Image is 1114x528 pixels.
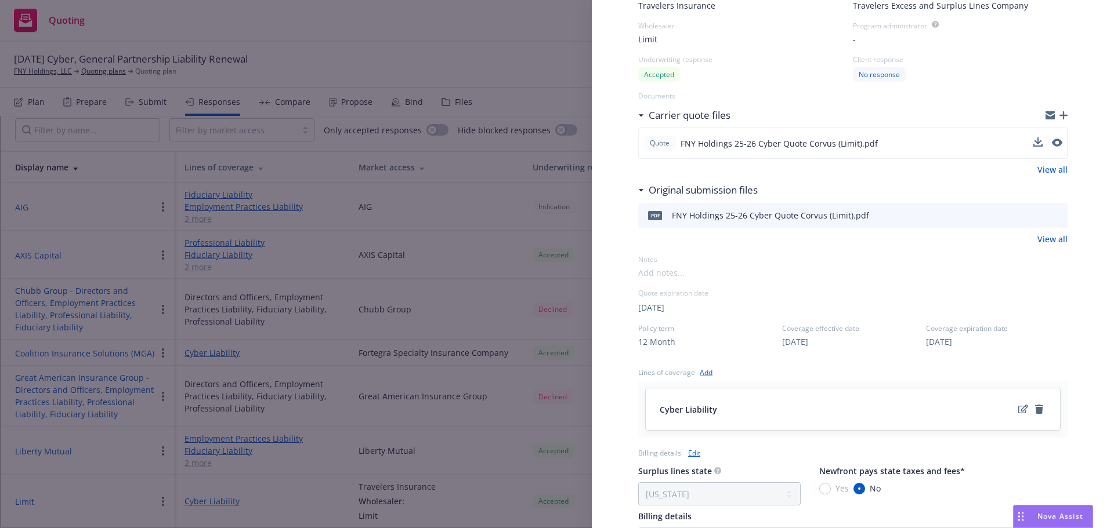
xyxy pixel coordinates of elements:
div: FNY Holdings 25-26 Cyber Quote Corvus (Limit).pdf [672,209,869,221]
span: Limit [638,33,657,45]
span: Coverage expiration date [926,323,1068,333]
div: Client response [853,54,1068,64]
button: 12 Month [638,336,675,348]
div: Drag to move [1014,505,1028,527]
span: No [870,482,881,494]
button: [DATE] [638,301,664,314]
button: [DATE] [926,336,952,348]
div: No response [853,67,906,82]
div: Program administrator [853,21,927,31]
span: Coverage effective date [782,323,924,333]
div: Billing details [638,448,681,458]
div: Original submission files [638,183,758,198]
button: preview file [1052,139,1062,147]
div: Notes [638,254,1068,264]
span: Quote [648,138,671,148]
span: Policy term [638,323,780,333]
h3: Carrier quote files [649,108,730,123]
div: Underwriting response [638,54,853,64]
a: Edit [688,447,700,459]
a: Add [700,366,712,378]
span: Newfront pays state taxes and fees* [819,465,965,476]
button: download file [1033,137,1043,147]
a: remove [1032,402,1046,416]
div: Quote expiration date [638,288,1068,298]
span: Cyber Liability [660,403,717,416]
input: No [853,483,865,494]
div: Carrier quote files [638,108,730,123]
span: Nova Assist [1037,511,1083,521]
a: edit [1016,402,1030,416]
button: download file [1033,136,1043,150]
span: pdf [648,211,662,220]
span: Surplus lines state [638,465,712,476]
div: Accepted [638,67,680,82]
span: Yes [835,482,849,494]
button: [DATE] [782,336,808,348]
input: Yes [819,483,831,494]
button: preview file [1052,136,1062,150]
a: View all [1037,233,1068,245]
div: Billing details [638,510,1068,522]
div: Wholesaler [638,21,853,31]
h3: Original submission files [649,183,758,198]
a: View all [1037,163,1068,176]
div: Lines of coverage [638,367,695,377]
button: download file [1034,209,1043,223]
div: Documents [638,91,1068,101]
button: preview file [1052,209,1063,223]
span: - [853,33,856,45]
button: Nova Assist [1013,505,1093,528]
span: FNY Holdings 25-26 Cyber Quote Corvus (Limit).pdf [681,137,878,150]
